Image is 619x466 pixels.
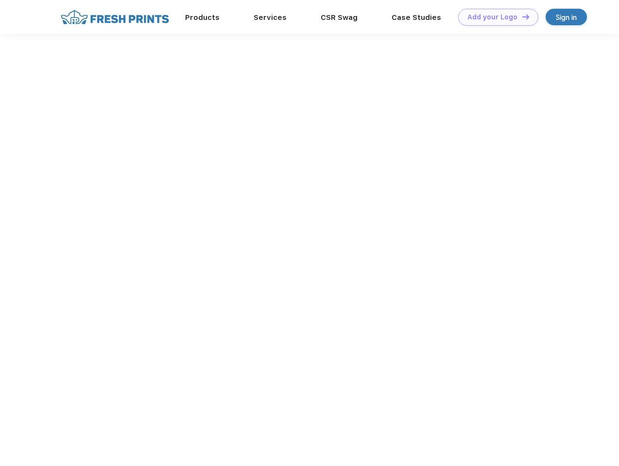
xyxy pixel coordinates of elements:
img: fo%20logo%202.webp [58,9,172,26]
div: Sign in [556,12,577,23]
a: Products [185,13,220,22]
img: DT [522,14,529,19]
div: Add your Logo [467,13,517,21]
a: Services [254,13,287,22]
a: Sign in [546,9,587,25]
a: CSR Swag [321,13,358,22]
